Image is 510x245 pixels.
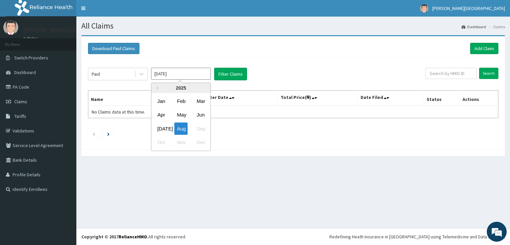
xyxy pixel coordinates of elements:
input: Select Month and Year [151,68,211,80]
span: [PERSON_NAME][GEOGRAPHIC_DATA] [432,5,505,11]
div: Choose March 2025 [194,95,207,107]
th: Date Filed [358,91,424,106]
a: Add Claim [470,43,498,54]
a: RelianceHMO [119,234,147,240]
img: d_794563401_company_1708531726252_794563401 [12,33,27,50]
span: Switch Providers [14,55,48,61]
li: Claims [487,24,505,30]
input: Search by HMO ID [425,68,477,79]
span: Claims [14,99,27,105]
button: Download Paid Claims [88,43,139,54]
th: Status [424,91,460,106]
textarea: Type your message and hit 'Enter' [3,169,127,193]
span: Dashboard [14,69,36,75]
span: We're online! [39,78,92,145]
span: No Claims data at this time. [92,109,145,115]
div: Choose July 2025 [155,122,168,135]
a: Online [23,36,39,41]
img: User Image [3,20,18,35]
div: Choose August 2025 [174,122,188,135]
div: 2025 [151,83,211,93]
img: User Image [420,4,428,13]
div: Choose June 2025 [194,109,207,121]
div: month 2025-08 [151,94,211,149]
div: Choose April 2025 [155,109,168,121]
th: Actions [460,91,498,106]
h1: All Claims [81,22,505,30]
div: Minimize live chat window [109,3,125,19]
th: Total Price(₦) [278,91,358,106]
p: [PERSON_NAME][GEOGRAPHIC_DATA] [23,27,122,33]
div: Choose January 2025 [155,95,168,107]
div: Choose February 2025 [174,95,188,107]
div: Paid [92,71,100,77]
input: Search [479,68,498,79]
div: Redefining Heath Insurance in [GEOGRAPHIC_DATA] using Telemedicine and Data Science! [329,233,505,240]
strong: Copyright © 2017 . [81,234,148,240]
span: Tariffs [14,113,26,119]
a: Dashboard [462,24,486,30]
div: Choose May 2025 [174,109,188,121]
button: Previous Year [155,86,158,90]
div: Chat with us now [35,37,112,46]
a: Next page [107,131,110,137]
th: Name [88,91,192,106]
footer: All rights reserved. [76,228,510,245]
button: Filter Claims [214,68,247,80]
a: Previous page [92,131,95,137]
